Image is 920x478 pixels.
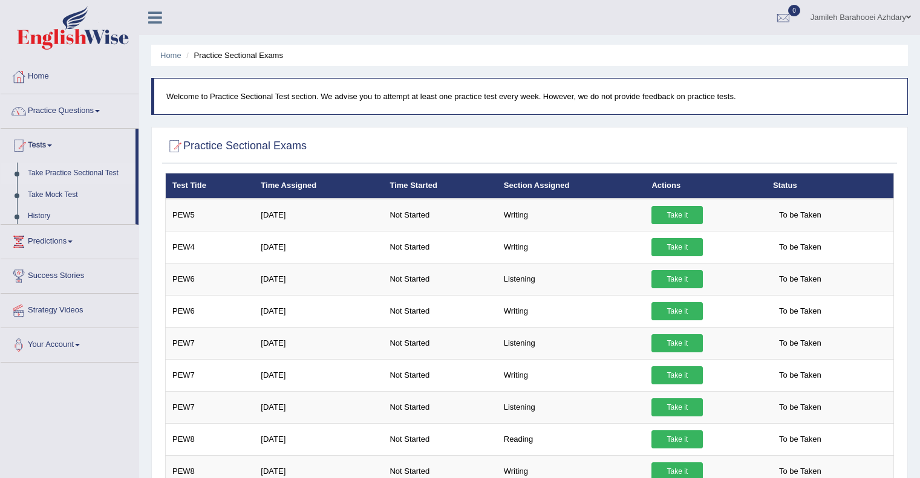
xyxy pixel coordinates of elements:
td: Writing [497,199,645,231]
a: Home [160,51,181,60]
td: Reading [497,423,645,455]
a: Take Mock Test [22,184,135,206]
a: Take it [651,238,703,256]
span: To be Taken [773,238,827,256]
td: PEW5 [166,199,255,231]
th: Test Title [166,173,255,199]
td: Not Started [383,295,497,327]
h2: Practice Sectional Exams [165,137,307,155]
td: Not Started [383,327,497,359]
td: [DATE] [254,295,383,327]
td: PEW7 [166,359,255,391]
a: Take it [651,206,703,224]
a: Take it [651,366,703,384]
a: Tests [1,129,135,159]
td: Listening [497,391,645,423]
td: [DATE] [254,423,383,455]
td: [DATE] [254,199,383,231]
td: Writing [497,359,645,391]
th: Section Assigned [497,173,645,199]
td: PEW6 [166,295,255,327]
td: Writing [497,295,645,327]
td: Not Started [383,391,497,423]
span: To be Taken [773,366,827,384]
span: To be Taken [773,430,827,448]
span: To be Taken [773,398,827,416]
a: Take it [651,334,703,352]
td: PEW7 [166,391,255,423]
p: Welcome to Practice Sectional Test section. We advise you to attempt at least one practice test e... [166,91,895,102]
td: Not Started [383,231,497,263]
span: To be Taken [773,334,827,352]
td: PEW4 [166,231,255,263]
th: Status [766,173,894,199]
li: Practice Sectional Exams [183,50,283,61]
td: Not Started [383,263,497,295]
span: 0 [788,5,800,16]
a: Take it [651,270,703,288]
td: [DATE] [254,327,383,359]
a: Success Stories [1,259,139,289]
td: PEW7 [166,327,255,359]
a: Predictions [1,225,139,255]
a: Take it [651,430,703,448]
a: Take it [651,398,703,416]
td: Listening [497,327,645,359]
span: To be Taken [773,270,827,288]
th: Actions [645,173,766,199]
th: Time Assigned [254,173,383,199]
a: Your Account [1,328,139,358]
a: Practice Questions [1,94,139,124]
a: Take Practice Sectional Test [22,163,135,184]
td: PEW8 [166,423,255,455]
td: Listening [497,263,645,295]
span: To be Taken [773,206,827,224]
td: [DATE] [254,359,383,391]
td: Writing [497,231,645,263]
td: [DATE] [254,263,383,295]
td: PEW6 [166,263,255,295]
a: History [22,205,135,227]
a: Home [1,60,139,90]
span: To be Taken [773,302,827,320]
th: Time Started [383,173,497,199]
a: Take it [651,302,703,320]
td: Not Started [383,199,497,231]
td: Not Started [383,359,497,391]
td: [DATE] [254,391,383,423]
td: Not Started [383,423,497,455]
td: [DATE] [254,231,383,263]
a: Strategy Videos [1,294,139,324]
